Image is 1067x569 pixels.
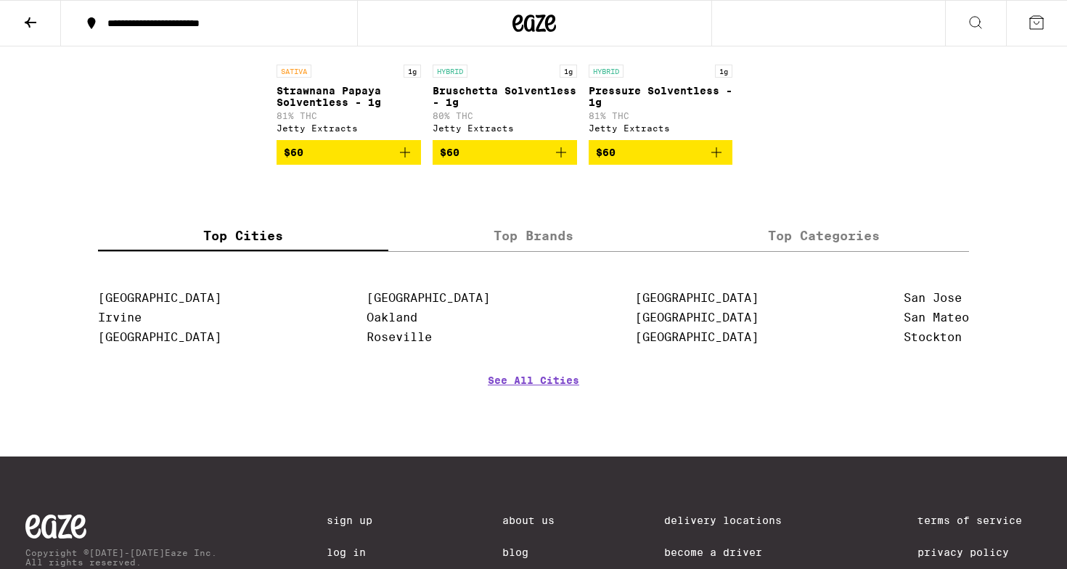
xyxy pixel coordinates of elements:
[904,330,962,344] a: Stockton
[589,65,624,78] p: HYBRID
[433,85,577,108] p: Bruschetta Solventless - 1g
[277,140,421,165] button: Add to bag
[433,123,577,133] div: Jetty Extracts
[904,311,969,324] a: San Mateo
[589,140,733,165] button: Add to bag
[502,515,555,526] a: About Us
[98,330,221,344] a: [GEOGRAPHIC_DATA]
[433,65,467,78] p: HYBRID
[560,65,577,78] p: 1g
[367,291,490,305] a: [GEOGRAPHIC_DATA]
[635,311,759,324] a: [GEOGRAPHIC_DATA]
[917,515,1042,526] a: Terms of Service
[589,85,733,108] p: Pressure Solventless - 1g
[388,220,679,251] label: Top Brands
[98,220,388,251] label: Top Cities
[488,374,579,428] a: See All Cities
[277,123,421,133] div: Jetty Extracts
[277,65,311,78] p: SATIVA
[98,291,221,305] a: [GEOGRAPHIC_DATA]
[917,547,1042,558] a: Privacy Policy
[679,220,969,251] label: Top Categories
[664,547,808,558] a: Become a Driver
[277,85,421,108] p: Strawnana Papaya Solventless - 1g
[25,548,217,567] p: Copyright © [DATE]-[DATE] Eaze Inc. All rights reserved.
[98,311,142,324] a: Irvine
[664,515,808,526] a: Delivery Locations
[635,330,759,344] a: [GEOGRAPHIC_DATA]
[715,65,732,78] p: 1g
[440,147,459,158] span: $60
[404,65,421,78] p: 1g
[589,111,733,120] p: 81% THC
[433,140,577,165] button: Add to bag
[277,111,421,120] p: 81% THC
[327,515,392,526] a: Sign Up
[502,547,555,558] a: Blog
[327,547,392,558] a: Log In
[367,311,417,324] a: Oakland
[9,10,105,22] span: Hi. Need any help?
[589,123,733,133] div: Jetty Extracts
[367,330,432,344] a: Roseville
[433,111,577,120] p: 80% THC
[635,291,759,305] a: [GEOGRAPHIC_DATA]
[904,291,962,305] a: San Jose
[98,220,969,252] div: tabs
[284,147,303,158] span: $60
[596,147,616,158] span: $60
